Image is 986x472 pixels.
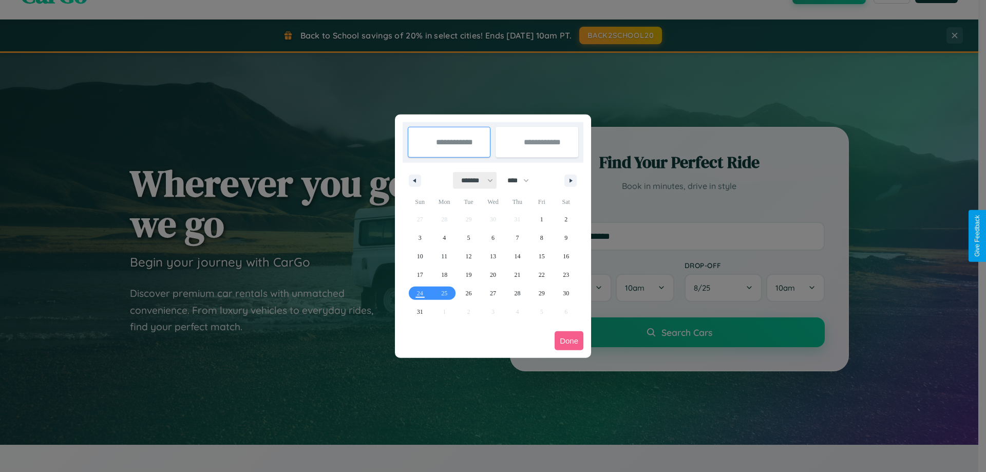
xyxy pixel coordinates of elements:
button: 22 [529,266,554,284]
button: 4 [432,229,456,247]
span: 25 [441,284,447,303]
span: 20 [490,266,496,284]
button: 9 [554,229,578,247]
button: 23 [554,266,578,284]
span: 4 [443,229,446,247]
span: 28 [514,284,520,303]
button: 26 [457,284,481,303]
span: 31 [417,303,423,321]
span: 5 [467,229,470,247]
button: 12 [457,247,481,266]
button: 29 [529,284,554,303]
span: 29 [539,284,545,303]
span: 16 [563,247,569,266]
span: Mon [432,194,456,210]
button: 6 [481,229,505,247]
button: Done [555,331,583,350]
span: 13 [490,247,496,266]
button: 7 [505,229,529,247]
span: 17 [417,266,423,284]
span: 21 [514,266,520,284]
button: 24 [408,284,432,303]
button: 18 [432,266,456,284]
button: 31 [408,303,432,321]
button: 28 [505,284,529,303]
button: 3 [408,229,432,247]
span: 11 [441,247,447,266]
span: Fri [529,194,554,210]
span: 19 [466,266,472,284]
span: 12 [466,247,472,266]
span: 7 [516,229,519,247]
span: Tue [457,194,481,210]
span: 3 [419,229,422,247]
button: 30 [554,284,578,303]
button: 17 [408,266,432,284]
span: 23 [563,266,569,284]
span: 9 [564,229,567,247]
span: 27 [490,284,496,303]
div: Give Feedback [974,215,981,257]
span: Sun [408,194,432,210]
span: 1 [540,210,543,229]
span: 18 [441,266,447,284]
button: 8 [529,229,554,247]
button: 10 [408,247,432,266]
button: 14 [505,247,529,266]
span: 22 [539,266,545,284]
button: 19 [457,266,481,284]
button: 2 [554,210,578,229]
button: 1 [529,210,554,229]
button: 11 [432,247,456,266]
span: 15 [539,247,545,266]
span: 6 [491,229,495,247]
span: 14 [514,247,520,266]
span: 26 [466,284,472,303]
button: 15 [529,247,554,266]
button: 20 [481,266,505,284]
span: 2 [564,210,567,229]
button: 27 [481,284,505,303]
span: 10 [417,247,423,266]
button: 16 [554,247,578,266]
button: 5 [457,229,481,247]
span: Thu [505,194,529,210]
button: 13 [481,247,505,266]
span: Wed [481,194,505,210]
span: 24 [417,284,423,303]
span: 30 [563,284,569,303]
button: 21 [505,266,529,284]
span: Sat [554,194,578,210]
button: 25 [432,284,456,303]
span: 8 [540,229,543,247]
